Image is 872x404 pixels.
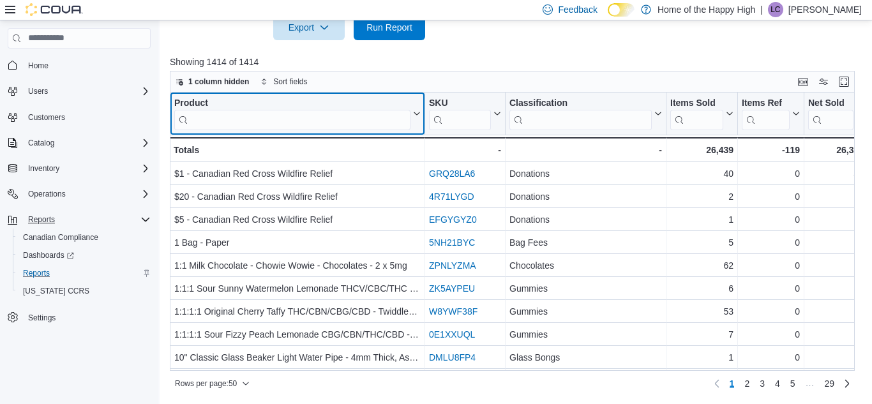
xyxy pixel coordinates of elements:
button: Catalog [3,134,156,152]
button: Operations [23,186,71,202]
span: 4 [775,377,780,390]
span: Operations [28,189,66,199]
span: 3 [760,377,765,390]
button: Sort fields [255,74,312,89]
div: $5 - Canadian Red Cross Wildfire Relief [174,212,421,227]
span: Operations [23,186,151,202]
p: [PERSON_NAME] [788,2,862,17]
a: ZPNLYZMA [429,260,476,271]
div: 5 [670,235,733,250]
span: Feedback [558,3,597,16]
div: Items Sold [670,97,723,109]
button: Inventory [23,161,64,176]
a: ZK5AYPEU [429,283,475,294]
div: Gummies [509,304,662,319]
span: Home [23,57,151,73]
span: Reports [18,266,151,281]
div: 0 [742,327,800,342]
span: Settings [23,309,151,325]
div: Net Sold [808,97,853,109]
span: Reports [23,212,151,227]
a: Page 3 of 29 [755,373,770,394]
a: Page 2 of 29 [739,373,755,394]
span: Customers [23,109,151,125]
button: [US_STATE] CCRS [13,282,156,300]
div: 7 [808,327,864,342]
span: Washington CCRS [18,283,151,299]
div: 40 [808,166,864,181]
button: Enter fullscreen [836,74,852,89]
span: Customers [28,112,65,123]
button: Canadian Compliance [13,228,156,246]
div: 53 [670,304,733,319]
div: Items Sold [670,97,723,130]
div: 40 [670,166,733,181]
button: Keyboard shortcuts [795,74,811,89]
li: Skipping pages 6 to 28 [801,378,820,393]
span: Catalog [28,138,54,148]
span: LC [771,2,780,17]
span: Users [23,84,151,99]
div: Classification [509,97,652,130]
div: Items Ref [742,97,790,130]
button: Items Sold [670,97,733,130]
button: SKU [429,97,501,130]
span: Dashboards [23,250,74,260]
span: 29 [825,377,835,390]
div: SKU [429,97,491,109]
div: Gummies [509,281,662,296]
a: Settings [23,310,61,325]
div: Glass Bongs [509,350,662,365]
button: Operations [3,185,156,203]
button: 1 column hidden [170,74,254,89]
a: DMLU8FP4 [429,352,476,363]
input: Dark Mode [608,3,635,17]
a: W8YWF38F [429,306,477,317]
div: 62 [670,258,733,273]
button: Catalog [23,135,59,151]
div: Bag Fees [509,235,662,250]
div: $20 - Canadian Red Cross Wildfire Relief [174,189,421,204]
a: Canadian Compliance [18,230,103,245]
div: -119 [742,142,800,158]
span: Dashboards [18,248,151,263]
div: Lilly Colborn [768,2,783,17]
span: Catalog [23,135,151,151]
div: Gummies [509,327,662,342]
div: - [429,142,501,158]
a: Customers [23,110,70,125]
div: SKU URL [429,97,491,130]
div: 1 [670,350,733,365]
button: Product [174,97,421,130]
div: 0 [742,258,800,273]
a: Dashboards [13,246,156,264]
button: Previous page [709,376,725,391]
span: Export [281,15,337,40]
div: Totals [174,142,421,158]
a: Next page [839,376,855,391]
a: Page 29 of 29 [820,373,840,394]
button: Classification [509,97,662,130]
a: 4R71LYGD [429,191,474,202]
button: Users [23,84,53,99]
div: 26,439 [670,142,733,158]
button: Inventory [3,160,156,177]
div: - [509,142,662,158]
img: Cova [26,3,83,16]
span: Run Report [366,21,412,34]
span: [US_STATE] CCRS [23,286,89,296]
span: Users [28,86,48,96]
div: Donations [509,189,662,204]
div: 0 [742,281,800,296]
div: 1 Bag - Paper [174,235,421,250]
a: GRQ28LA6 [429,168,475,179]
a: Home [23,58,54,73]
div: 53 [808,304,864,319]
button: Reports [13,264,156,282]
div: 0 [742,350,800,365]
div: 6 [808,281,864,296]
div: 0 [742,235,800,250]
a: 0E1XXUQL [429,329,475,340]
div: 6 [670,281,733,296]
